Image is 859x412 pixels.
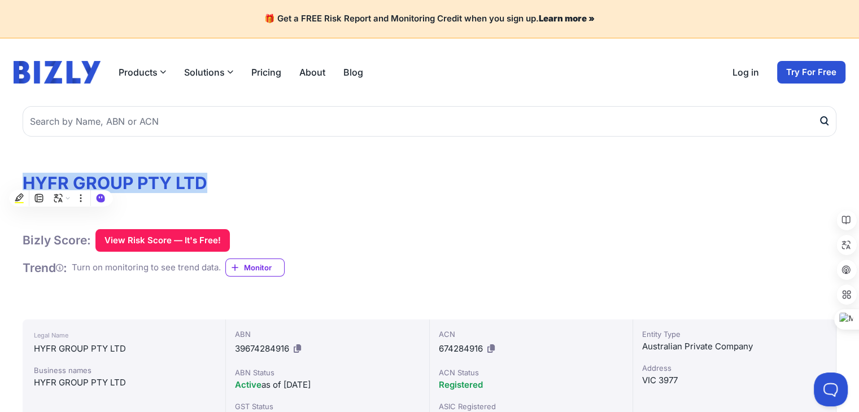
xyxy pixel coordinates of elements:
[251,65,281,79] a: Pricing
[439,401,623,412] div: ASIC Registered
[642,374,827,387] div: VIC 3977
[184,65,233,79] button: Solutions
[95,229,230,252] button: View Risk Score — It's Free!
[72,261,221,274] div: Turn on monitoring to see trend data.
[235,328,420,340] div: ABN
[235,379,261,390] span: Active
[225,258,285,277] a: Monitor
[34,342,214,356] div: HYFR GROUP PTY LTD
[439,367,623,378] div: ACN Status
[235,401,420,412] div: GST Status
[235,367,420,378] div: ABN Status
[642,362,827,374] div: Address
[34,376,214,389] div: HYFR GROUP PTY LTD
[539,13,595,24] a: Learn more »
[299,65,325,79] a: About
[14,14,845,24] h4: 🎁 Get a FREE Risk Report and Monitoring Credit when you sign up.
[642,328,827,340] div: Entity Type
[244,262,284,273] span: Monitor
[23,233,91,248] h1: Bizly Score:
[642,340,827,353] div: Australian Private Company
[23,260,67,275] h1: Trend :
[119,65,166,79] button: Products
[732,65,759,79] a: Log in
[34,365,214,376] div: Business names
[235,378,420,392] div: as of [DATE]
[439,379,483,390] span: Registered
[814,372,848,406] iframe: Toggle Customer Support
[439,328,623,340] div: ACN
[23,173,836,193] h1: HYFR GROUP PTY LTD
[777,61,845,84] a: Try For Free
[439,343,483,354] span: 674284916
[34,328,214,342] div: Legal Name
[23,106,836,137] input: Search by Name, ABN or ACN
[235,343,289,354] span: 39674284916
[343,65,363,79] a: Blog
